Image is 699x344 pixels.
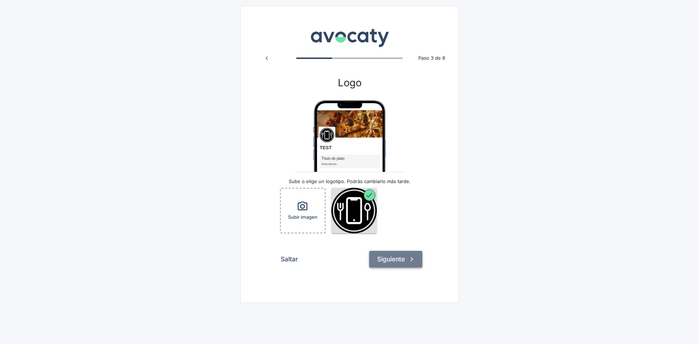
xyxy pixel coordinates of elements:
[414,55,450,62] span: Paso 3 de 8
[331,188,377,233] img: tenedor, cuchillo y teléfono móvil
[280,188,325,233] button: Subir imagen
[364,189,375,201] span: Seleccionado
[309,23,391,48] img: Avocaty
[313,100,386,248] img: Marco de teléfono
[277,178,422,185] p: Sube o elige un logotipo. Podrás cambiarlo más tarde.
[369,251,422,268] button: Siguiente
[260,51,274,65] button: Paso anterior
[277,251,302,268] button: Saltar
[313,100,386,172] div: Vista previa
[288,214,317,221] span: Subir imagen
[277,77,422,88] h3: Logo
